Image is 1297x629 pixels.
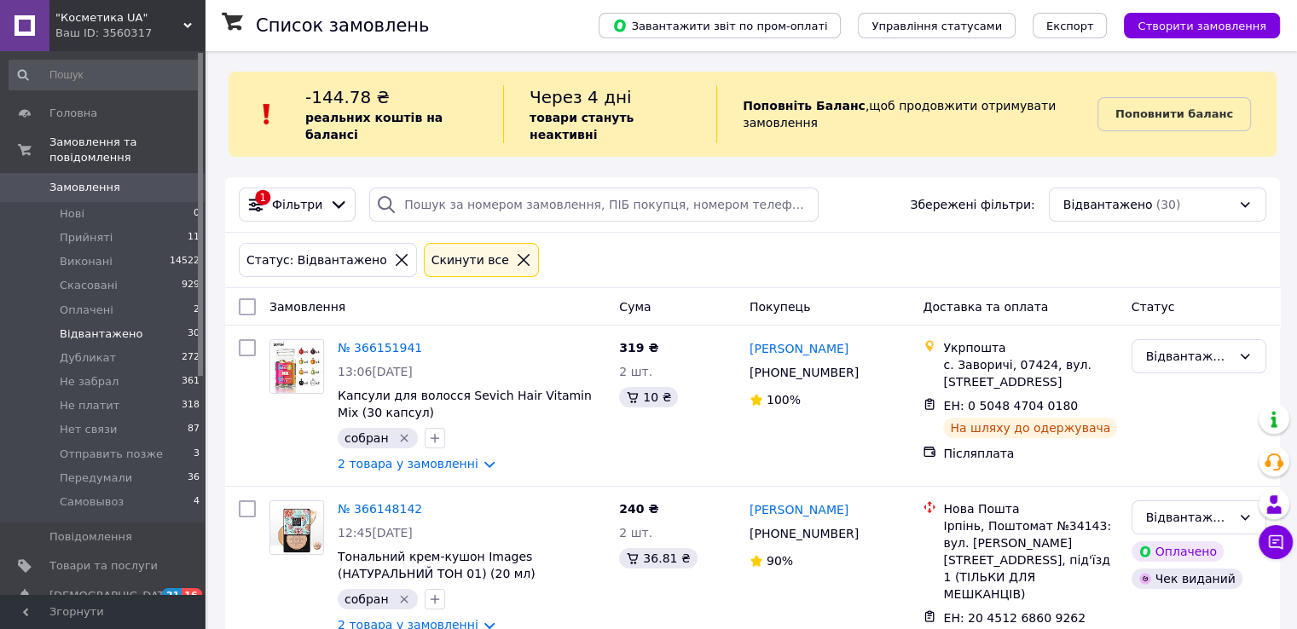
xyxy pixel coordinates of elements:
span: (30) [1156,198,1181,211]
div: 10 ₴ [619,387,678,407]
span: [PHONE_NUMBER] [750,527,859,540]
span: Нові [60,206,84,222]
span: Cума [619,300,651,314]
b: реальних коштів на балансі [305,111,443,141]
b: Поповнити баланс [1115,107,1233,120]
span: 318 [182,398,200,413]
div: Статус: Відвантажено [243,251,391,269]
span: 21 [162,588,182,603]
span: Завантажити звіт по пром-оплаті [612,18,827,33]
div: Нова Пошта [943,500,1117,517]
span: Через 4 дні [530,87,632,107]
span: Покупець [750,300,810,314]
div: Ірпінь, Поштомат №34143: вул. [PERSON_NAME][STREET_ADDRESS], під'їзд 1 (ТІЛЬКИ ДЛЯ МЕШКАНЦІВ) [943,517,1117,603]
button: Чат з покупцем [1259,525,1293,559]
span: 361 [182,374,200,390]
span: 319 ₴ [619,341,658,355]
span: -144.78 ₴ [305,87,390,107]
div: , щоб продовжити отримувати замовлення [716,85,1097,143]
span: Замовлення та повідомлення [49,135,205,165]
div: с. Заворичі, 07424, вул. [STREET_ADDRESS] [943,356,1117,390]
span: 12:45[DATE] [338,526,413,540]
a: Фото товару [269,339,324,394]
span: 272 [182,350,200,366]
span: Прийняті [60,230,113,245]
span: Експорт [1046,20,1094,32]
div: На шляху до одержувача [943,418,1117,438]
button: Завантажити звіт по пром-оплаті [599,13,841,38]
a: [PERSON_NAME] [750,340,848,357]
span: Передумали [60,470,132,486]
span: Відвантажено [60,326,142,342]
a: [PERSON_NAME] [750,501,848,518]
div: Cкинути все [428,251,512,269]
svg: Видалити мітку [397,431,411,445]
span: Оплачені [60,303,113,318]
span: 2 шт. [619,526,652,540]
a: Тональний крем-кушон Images (НАТУРАЛЬНИЙ ТОН 01) (20 мл) [338,550,536,580]
span: Нет связи [60,422,117,437]
img: Фото товару [270,340,323,393]
span: 87 [188,422,200,437]
button: Експорт [1033,13,1108,38]
span: [DEMOGRAPHIC_DATA] [49,588,176,603]
span: Фільтри [272,196,322,213]
span: Управління статусами [871,20,1002,32]
span: собран [345,431,389,445]
span: 16 [182,588,201,603]
span: Товари та послуги [49,558,158,574]
span: ЕН: 0 5048 4704 0180 [943,399,1078,413]
span: Головна [49,106,97,121]
span: Виконані [60,254,113,269]
span: 100% [767,393,801,407]
span: 30 [188,326,200,342]
span: Не забрал [60,374,119,390]
a: № 366151941 [338,341,422,355]
a: Створити замовлення [1107,18,1280,32]
span: Створити замовлення [1138,20,1266,32]
span: [PHONE_NUMBER] [750,366,859,379]
span: Замовлення [49,180,120,195]
input: Пошук за номером замовлення, ПІБ покупця, номером телефону, Email, номером накладної [369,188,819,222]
span: 240 ₴ [619,502,658,516]
span: собран [345,592,389,606]
span: 0 [194,206,200,222]
b: Поповніть Баланс [743,99,866,113]
a: Капсули для волосся Sevich Hair Vitamin Mix (30 капсул) [338,389,592,419]
div: Відвантажено [1146,347,1231,366]
input: Пошук [9,60,201,90]
button: Управління статусами [858,13,1016,38]
span: Скасовані [60,278,118,293]
div: Ваш ID: 3560317 [55,26,205,41]
span: ЕН: 20 4512 6860 9262 [943,611,1086,625]
div: Оплачено [1132,541,1224,562]
span: 13:06[DATE] [338,365,413,378]
span: "Косметика UA" [55,10,183,26]
b: товари стануть неактивні [530,111,634,141]
span: Дубликат [60,350,116,366]
span: Доставка та оплата [923,300,1048,314]
span: 3 [194,447,200,462]
img: :exclamation: [254,101,280,127]
a: 2 товара у замовленні [338,457,478,470]
div: Відвантажено [1146,508,1231,527]
img: Фото товару [270,501,323,554]
div: Укрпошта [943,339,1117,356]
span: 11 [188,230,200,245]
span: 929 [182,278,200,293]
span: Замовлення [269,300,345,314]
span: Статус [1132,300,1175,314]
span: 2 [194,303,200,318]
a: Поповнити баланс [1097,97,1251,131]
span: 14522 [170,254,200,269]
span: Збережені фільтри: [910,196,1034,213]
svg: Видалити мітку [397,592,411,606]
span: 4 [194,494,200,510]
div: 36.81 ₴ [619,548,697,568]
span: Відвантажено [1063,196,1153,213]
div: Чек виданий [1132,568,1242,589]
div: Післяплата [943,445,1117,462]
a: Фото товару [269,500,324,555]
